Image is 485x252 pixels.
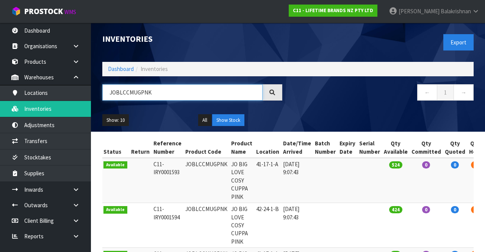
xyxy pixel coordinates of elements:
[281,137,313,158] th: Date/Time Arrived
[443,34,474,50] button: Export
[281,203,313,248] td: [DATE] 9:07:43
[451,161,459,169] span: 0
[410,137,443,158] th: Qty Committed
[64,8,76,16] small: WMS
[389,161,402,169] span: 524
[229,203,254,248] td: JO BIG LOVE COSY CUPPA PINK
[357,137,382,158] th: Serial Number
[293,7,373,14] strong: C11 - LIFETIME BRANDS NZ PTY LTD
[11,6,21,16] img: cube-alt.png
[294,84,474,103] nav: Page navigation
[382,137,410,158] th: Qty Available
[399,8,440,15] span: [PERSON_NAME]
[451,206,459,213] span: 0
[102,114,129,126] button: Show: 10
[198,114,211,126] button: All
[103,161,127,169] span: Available
[254,137,281,158] th: Location
[441,8,471,15] span: Balakrishnan
[103,206,127,214] span: Available
[389,206,402,213] span: 424
[313,137,338,158] th: Batch Number
[422,206,430,213] span: 0
[437,84,454,101] a: 1
[102,137,129,158] th: Status
[108,65,134,72] a: Dashboard
[417,84,437,101] a: ←
[289,5,377,17] a: C11 - LIFETIME BRANDS NZ PTY LTD
[183,203,229,248] td: JOBLCCMUGPNK
[229,158,254,203] td: JO BIG LOVE COSY CUPPA PINK
[471,206,479,213] span: 0
[229,137,254,158] th: Product Name
[338,137,357,158] th: Expiry Date
[129,137,152,158] th: Return
[24,6,63,16] span: ProStock
[102,34,282,43] h1: Inventories
[281,158,313,203] td: [DATE] 9:07:43
[471,161,479,169] span: 0
[152,203,183,248] td: C11-IRY0001594
[422,161,430,169] span: 0
[443,137,467,158] th: Qty Quoted
[212,114,244,126] button: Show Stock
[254,203,281,248] td: 42-24-1-B
[152,137,183,158] th: Reference Number
[254,158,281,203] td: 41-17-1-A
[454,84,474,101] a: →
[183,158,229,203] td: JOBLCCMUGPNK
[152,158,183,203] td: C11-IRY0001593
[183,137,229,158] th: Product Code
[102,84,263,101] input: Search inventories
[141,65,168,72] span: Inventories
[467,137,483,158] th: Qty Held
